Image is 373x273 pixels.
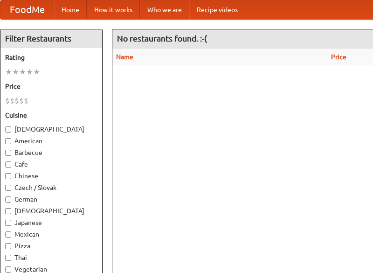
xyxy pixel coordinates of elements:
li: $ [5,96,10,106]
input: Thai [5,255,11,261]
a: How it works [87,0,140,19]
a: Price [331,53,346,61]
label: Cafe [5,160,97,169]
ng-pluralize: No restaurants found. :-( [117,34,207,43]
li: ★ [12,67,19,77]
a: Name [116,53,133,61]
input: Chinese [5,173,11,179]
li: $ [24,96,28,106]
h5: Rating [5,53,97,62]
label: Mexican [5,230,97,239]
input: German [5,196,11,203]
label: [DEMOGRAPHIC_DATA] [5,206,97,216]
label: Chinese [5,171,97,181]
label: Thai [5,253,97,262]
label: [DEMOGRAPHIC_DATA] [5,125,97,134]
input: American [5,138,11,144]
li: ★ [5,67,12,77]
input: Cafe [5,161,11,168]
li: $ [10,96,14,106]
label: Czech / Slovak [5,183,97,192]
a: Home [54,0,87,19]
li: ★ [33,67,40,77]
input: Czech / Slovak [5,185,11,191]
label: German [5,195,97,204]
label: American [5,136,97,146]
li: $ [19,96,24,106]
a: Recipe videos [189,0,245,19]
input: Vegetarian [5,266,11,273]
li: $ [14,96,19,106]
label: Japanese [5,218,97,227]
input: Japanese [5,220,11,226]
li: ★ [19,67,26,77]
li: ★ [26,67,33,77]
h5: Cuisine [5,111,97,120]
input: [DEMOGRAPHIC_DATA] [5,126,11,133]
h4: Filter Restaurants [0,29,102,48]
h5: Price [5,82,97,91]
a: FoodMe [0,0,54,19]
a: Who we are [140,0,189,19]
label: Pizza [5,241,97,251]
input: [DEMOGRAPHIC_DATA] [5,208,11,214]
input: Barbecue [5,150,11,156]
input: Mexican [5,231,11,238]
label: Barbecue [5,148,97,157]
input: Pizza [5,243,11,249]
